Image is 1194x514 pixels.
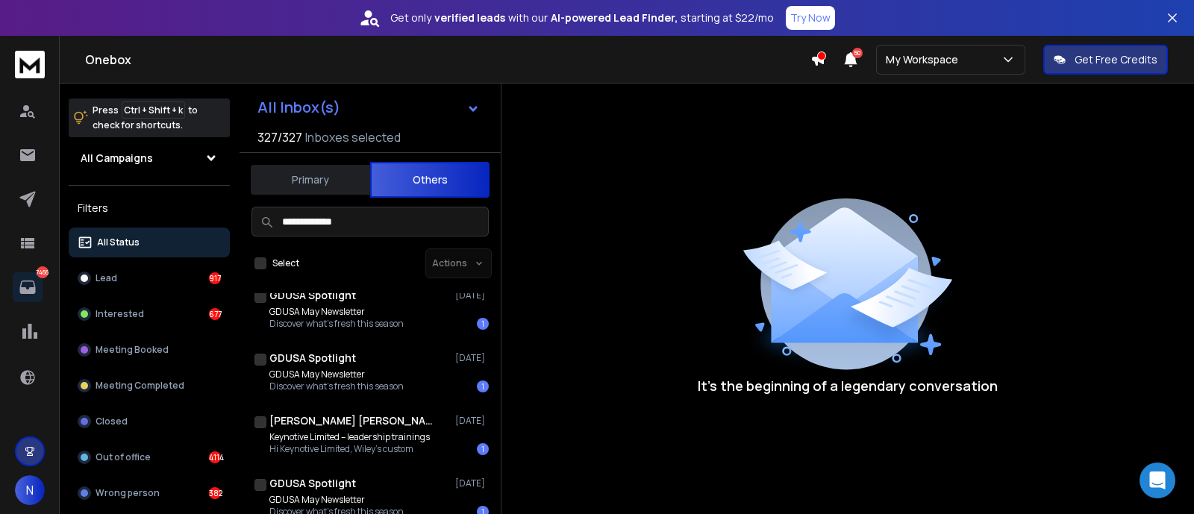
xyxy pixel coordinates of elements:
h1: [PERSON_NAME] [PERSON_NAME] [269,413,434,428]
p: Interested [96,308,144,320]
button: Try Now [786,6,835,30]
p: Out of office [96,451,151,463]
p: Hi Keynotive Limited, Wiley's custom [269,443,430,455]
strong: verified leads [434,10,505,25]
strong: AI-powered Lead Finder, [551,10,678,25]
button: Wrong person382 [69,478,230,508]
p: Press to check for shortcuts. [93,103,198,133]
h3: Filters [69,198,230,219]
p: Discover what's fresh this season [269,380,404,392]
a: 7466 [13,272,43,302]
button: N [15,475,45,505]
p: All Status [97,236,140,248]
button: Out of office4114 [69,442,230,472]
p: [DATE] [455,477,489,489]
button: Get Free Credits [1043,45,1168,75]
label: Select [272,257,299,269]
div: Open Intercom Messenger [1140,463,1175,498]
div: 4114 [209,451,221,463]
p: GDUSA May Newsletter [269,494,404,506]
button: Meeting Booked [69,335,230,365]
p: It’s the beginning of a legendary conversation [698,375,998,396]
p: GDUSA May Newsletter [269,306,404,318]
p: Get only with our starting at $22/mo [390,10,774,25]
div: 677 [209,308,221,320]
p: Meeting Completed [96,380,184,392]
button: Lead917 [69,263,230,293]
h1: GDUSA Spotlight [269,351,356,366]
p: Closed [96,416,128,427]
h1: All Campaigns [81,151,153,166]
div: 1 [477,443,489,455]
p: Meeting Booked [96,344,169,356]
p: Get Free Credits [1075,52,1157,67]
p: Keynotive Limited – leadership trainings [269,431,430,443]
span: 327 / 327 [257,128,302,146]
span: Ctrl + Shift + k [122,101,185,119]
button: All Inbox(s) [246,93,492,122]
p: Discover what's fresh this season [269,318,404,330]
button: Meeting Completed [69,371,230,401]
h1: All Inbox(s) [257,100,340,115]
div: 1 [477,380,489,392]
p: [DATE] [455,289,489,301]
span: 50 [852,48,863,58]
p: My Workspace [886,52,964,67]
p: [DATE] [455,415,489,427]
button: All Campaigns [69,143,230,173]
button: Others [370,162,490,198]
p: Wrong person [96,487,160,499]
p: 7466 [37,266,49,278]
h1: GDUSA Spotlight [269,476,356,491]
p: Lead [96,272,117,284]
p: [DATE] [455,352,489,364]
div: 382 [209,487,221,499]
div: 917 [209,272,221,284]
div: 1 [477,318,489,330]
h1: GDUSA Spotlight [269,288,356,303]
p: GDUSA May Newsletter [269,369,404,380]
button: All Status [69,228,230,257]
p: Try Now [790,10,831,25]
img: logo [15,51,45,78]
button: Primary [251,163,370,196]
h1: Onebox [85,51,810,69]
button: Closed [69,407,230,436]
h3: Inboxes selected [305,128,401,146]
button: Interested677 [69,299,230,329]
